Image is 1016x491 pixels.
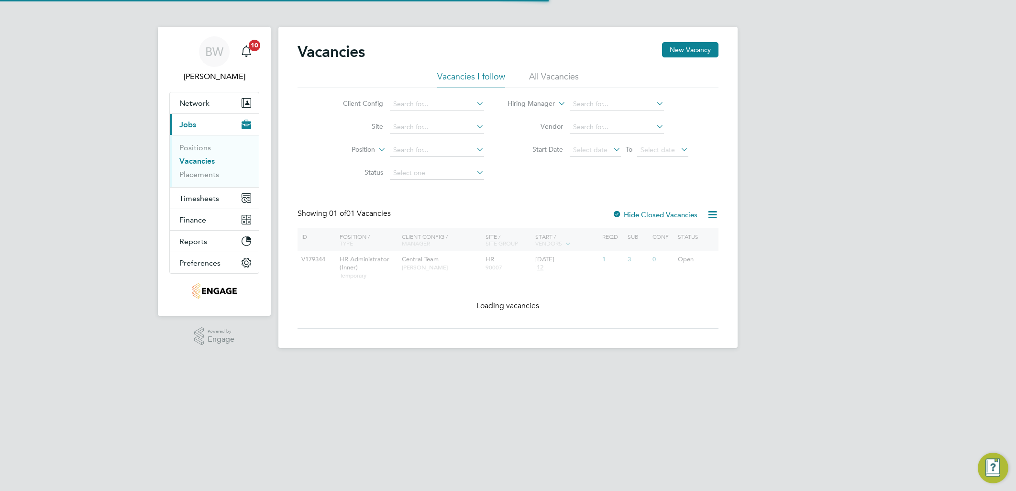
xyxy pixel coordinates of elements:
span: BW [205,45,223,58]
input: Search for... [390,144,484,157]
a: Placements [179,170,219,179]
span: Select date [641,145,675,154]
nav: Main navigation [158,27,271,316]
label: Vendor [508,122,563,131]
input: Search for... [570,121,664,134]
span: 01 Vacancies [329,209,391,218]
label: Status [328,168,383,177]
button: Network [170,92,259,113]
button: New Vacancy [662,42,718,57]
span: Finance [179,215,206,224]
input: Select one [390,167,484,180]
input: Search for... [390,98,484,111]
label: Hide Closed Vacancies [612,210,697,219]
button: Timesheets [170,188,259,209]
button: Jobs [170,114,259,135]
a: 10 [237,36,256,67]
span: 10 [249,40,260,51]
span: Select date [573,145,607,154]
label: Client Config [328,99,383,108]
img: portfoliopayroll-logo-retina.png [192,283,236,299]
a: Go to home page [169,283,259,299]
span: Engage [208,335,234,344]
h2: Vacancies [298,42,365,61]
a: Powered byEngage [194,327,235,346]
label: Start Date [508,145,563,154]
span: Powered by [208,327,234,335]
button: Reports [170,231,259,252]
span: Network [179,99,210,108]
button: Finance [170,209,259,230]
div: Jobs [170,135,259,187]
button: Engage Resource Center [978,453,1008,483]
button: Preferences [170,252,259,273]
span: Barrie Wreford [169,71,259,82]
span: To [623,143,635,156]
label: Hiring Manager [500,99,555,109]
span: Timesheets [179,194,219,203]
span: Jobs [179,120,196,129]
span: Preferences [179,258,221,268]
input: Search for... [390,121,484,134]
input: Search for... [570,98,664,111]
a: Vacancies [179,156,215,166]
label: Position [320,145,375,155]
li: Vacancies I follow [437,71,505,88]
span: Reports [179,237,207,246]
div: Showing [298,209,393,219]
span: 01 of [329,209,346,218]
label: Site [328,122,383,131]
li: All Vacancies [529,71,579,88]
a: BW[PERSON_NAME] [169,36,259,82]
a: Positions [179,143,211,152]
